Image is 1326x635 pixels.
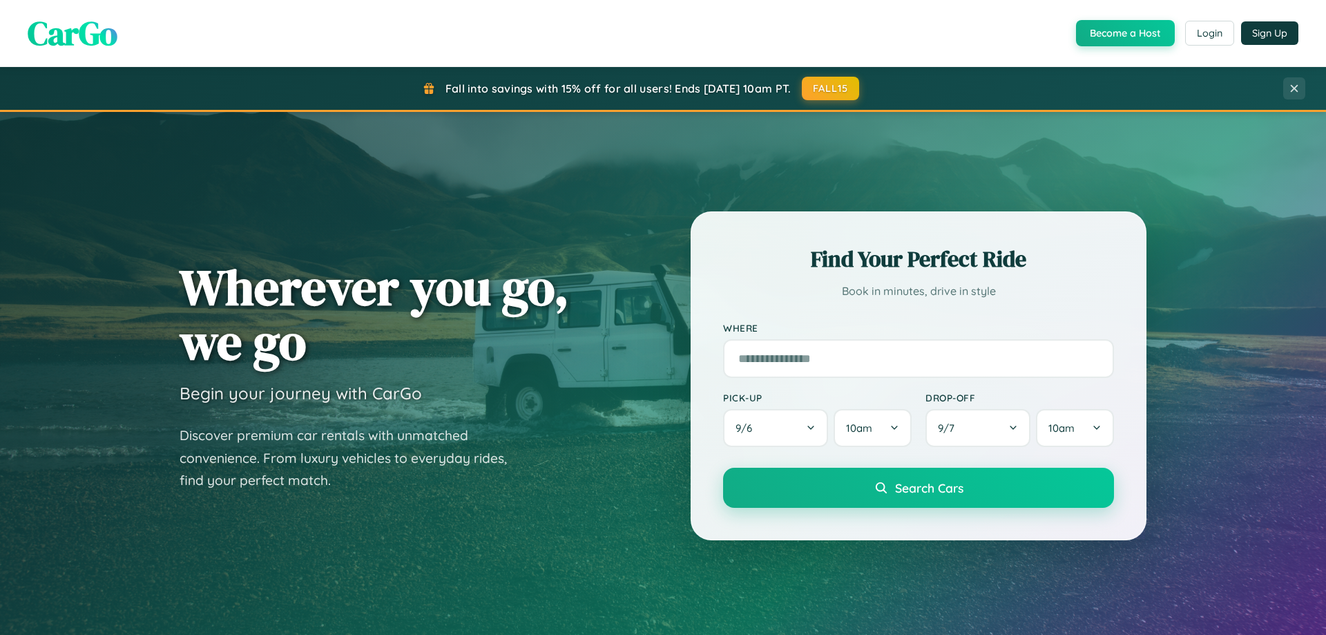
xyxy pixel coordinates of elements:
[28,10,117,56] span: CarGo
[180,260,569,369] h1: Wherever you go, we go
[1241,21,1298,45] button: Sign Up
[938,421,961,435] span: 9 / 7
[723,468,1114,508] button: Search Cars
[723,322,1114,334] label: Where
[1076,20,1175,46] button: Become a Host
[1185,21,1234,46] button: Login
[802,77,860,100] button: FALL15
[723,244,1114,274] h2: Find Your Perfect Ride
[723,392,912,404] label: Pick-up
[925,392,1114,404] label: Drop-off
[445,82,791,95] span: Fall into savings with 15% off for all users! Ends [DATE] 10am PT.
[180,424,525,492] p: Discover premium car rentals with unmatched convenience. From luxury vehicles to everyday rides, ...
[723,281,1114,301] p: Book in minutes, drive in style
[846,421,872,435] span: 10am
[736,421,759,435] span: 9 / 6
[834,409,912,447] button: 10am
[180,383,422,404] h3: Begin your journey with CarGo
[723,409,828,447] button: 9/6
[1036,409,1114,447] button: 10am
[895,480,963,495] span: Search Cars
[1048,421,1075,435] span: 10am
[925,409,1030,447] button: 9/7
